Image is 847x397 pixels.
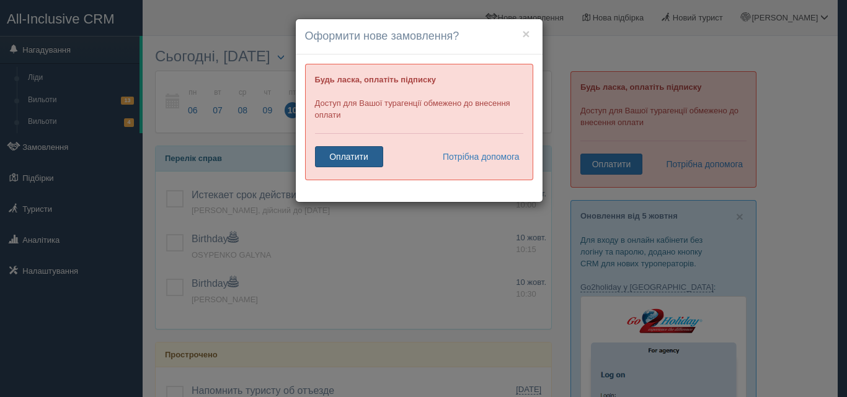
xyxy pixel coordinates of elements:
[305,64,533,180] div: Доступ для Вашої турагенції обмежено до внесення оплати
[522,27,530,40] button: ×
[315,75,436,84] b: Будь ласка, оплатіть підписку
[305,28,533,45] h4: Оформити нове замовлення?
[435,146,520,167] a: Потрібна допомога
[315,146,383,167] a: Оплатити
